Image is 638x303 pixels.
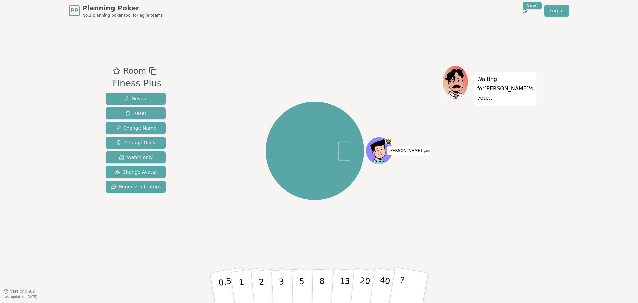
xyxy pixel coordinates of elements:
span: Alex is the host [385,138,392,145]
div: New! [523,2,542,9]
button: Change Name [106,122,166,134]
button: Reveal [106,93,166,105]
span: Click to change your name [387,146,431,155]
button: Add as favourite [113,65,121,77]
span: PP [70,7,78,15]
p: Waiting for [PERSON_NAME] 's vote... [477,75,533,103]
button: Version0.9.2 [3,289,35,294]
div: Finess Plus [113,77,162,90]
button: Watch only [106,151,166,163]
span: Room [123,65,146,77]
span: Version 0.9.2 [10,289,35,294]
button: Change Avatar [106,166,166,178]
span: No.1 planning poker tool for agile teams [82,13,163,18]
span: Planning Poker [82,3,163,13]
span: Request a feature [111,183,160,190]
span: Last updated: [DATE] [3,295,37,299]
button: Reset [106,107,166,119]
span: Watch only [119,154,153,161]
span: (you) [422,150,430,153]
span: Reveal [124,95,148,102]
button: New! [519,5,531,17]
span: Change Deck [116,139,155,146]
span: Reset [125,110,146,117]
span: Change Name [115,125,156,131]
span: Change Avatar [115,169,157,175]
button: Change Deck [106,137,166,149]
a: Log in [544,5,569,17]
a: PPPlanning PokerNo.1 planning poker tool for agile teams [69,3,163,18]
button: Request a feature [106,181,166,193]
button: Click to change your avatar [366,138,392,164]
